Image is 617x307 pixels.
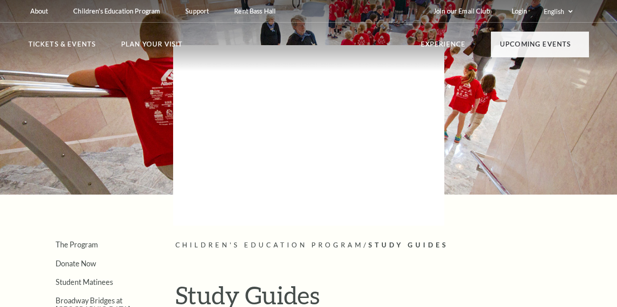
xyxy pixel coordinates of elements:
[56,278,113,286] a: Student Matinees
[56,259,96,268] a: Donate Now
[175,240,589,251] p: /
[185,7,209,15] p: Support
[368,241,448,249] span: Study Guides
[173,45,444,226] img: blank image
[56,240,98,249] a: The Program
[542,7,574,16] select: Select:
[28,39,96,55] p: Tickets & Events
[121,39,183,55] p: Plan Your Visit
[234,7,276,15] p: Rent Bass Hall
[73,7,160,15] p: Children's Education Program
[500,39,571,55] p: Upcoming Events
[30,7,48,15] p: About
[175,241,364,249] span: Children's Education Program
[421,39,466,55] p: Experience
